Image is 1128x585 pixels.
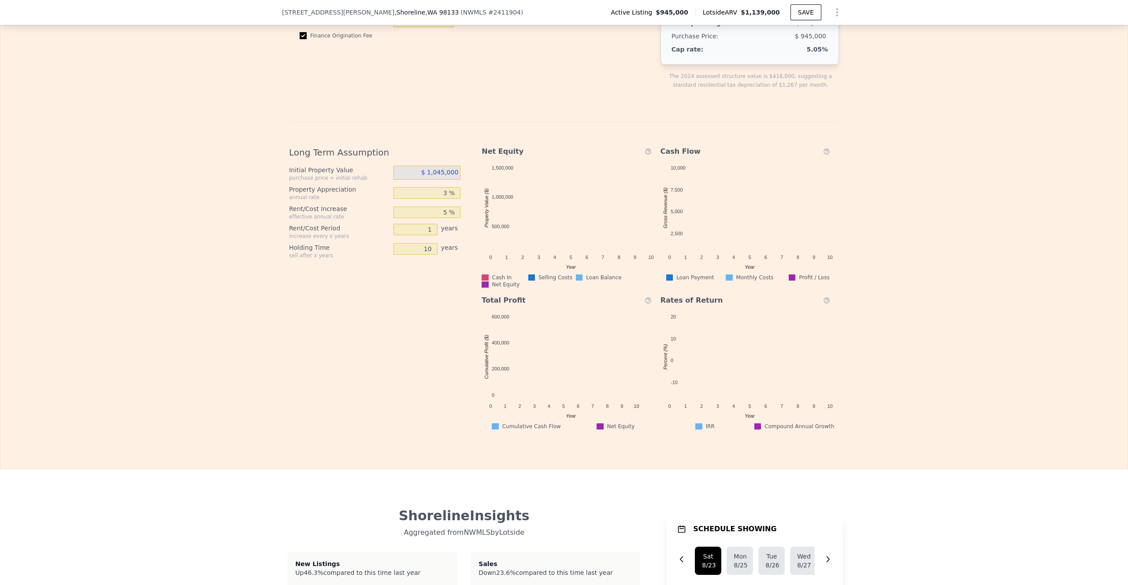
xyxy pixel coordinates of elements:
[479,559,633,568] div: Sales
[282,8,394,17] span: [STREET_ADDRESS][PERSON_NAME]
[492,165,513,170] text: 1,500,000
[505,255,508,260] text: 1
[289,524,639,538] div: Aggregated from NWMLS by Lotside
[671,358,673,363] text: 0
[720,274,779,281] div: Monthly Costs
[621,404,623,409] text: 9
[684,404,686,409] text: 1
[300,32,453,46] div: Finance Origination Fee
[671,165,686,170] text: 10,000
[289,194,390,201] div: annual rate
[780,404,783,409] text: 7
[522,255,524,260] text: 2
[562,404,565,409] text: 5
[660,146,750,157] div: Cash Flow
[790,4,821,20] button: SAVE
[660,423,750,430] div: IRR
[649,255,654,260] text: 10
[490,404,492,409] text: 0
[634,255,636,260] text: 9
[796,255,799,260] text: 8
[492,224,509,229] text: 500,000
[663,187,668,228] text: Gross Revenue ($)
[606,404,609,409] text: 8
[553,255,556,260] text: 4
[289,224,390,233] div: Rent/Cost Period
[660,295,750,306] div: Rates of Return
[289,252,390,259] div: sell after x years
[745,264,755,270] text: Year
[741,9,780,16] span: $1,139,000
[492,392,494,398] text: 0
[693,524,776,534] h1: SCHEDULE SHOWING
[504,404,507,409] text: 1
[566,264,577,270] text: Year
[548,404,550,409] text: 4
[750,423,839,430] div: Compound Annual Growth
[611,8,656,17] span: Active Listing
[660,164,839,274] svg: A chart.
[538,255,540,260] text: 3
[295,559,449,568] div: New Listings
[496,569,516,576] span: 23.6%
[780,255,783,260] text: 7
[672,31,732,41] div: Purchase Price:
[702,552,714,561] div: Sat
[492,194,513,200] text: 1,000,000
[618,255,620,260] text: 8
[484,188,489,227] text: Property Value ($)
[304,569,323,576] span: 46.3%
[289,139,468,159] div: Long Term Assumption
[482,295,571,306] div: Total Profit
[571,423,660,430] div: Net Equity
[660,313,839,423] svg: A chart.
[668,255,671,260] text: 0
[790,547,816,575] button: Wed8/27
[482,313,660,423] div: A chart.
[394,8,459,17] span: , Shoreline
[438,243,461,259] div: years
[734,552,746,561] div: Mon
[289,213,390,220] div: effective annual rate
[482,281,526,288] div: Net Equity
[634,404,639,409] text: 10
[828,4,846,21] button: Show Options
[671,231,683,236] text: 2,500
[795,33,826,40] span: $ 945,000
[796,404,799,409] text: 8
[438,224,461,240] div: years
[570,255,572,260] text: 5
[827,255,832,260] text: 10
[566,413,577,418] text: Year
[672,45,733,54] div: Cap rate:
[586,255,588,260] text: 6
[779,274,839,281] div: Profit / Loss
[482,146,571,157] div: Net Equity
[813,255,815,260] text: 9
[764,255,767,260] text: 6
[827,404,832,409] text: 10
[482,423,571,430] div: Cumulative Cash Flow
[734,561,746,570] div: 8/25
[289,185,390,194] div: Property Appreciation
[519,404,521,409] text: 2
[671,336,676,341] text: 10
[702,561,714,570] div: 8/23
[482,164,660,274] svg: A chart.
[703,8,741,17] span: Lotside ARV
[533,404,536,409] text: 3
[492,366,509,371] text: 200,000
[797,561,809,570] div: 8/27
[289,243,390,252] div: Holding Time
[460,8,523,17] div: ( )
[574,274,623,281] div: Loan Balance
[492,314,509,319] text: 600,000
[671,187,683,193] text: 7,500
[490,255,492,260] text: 0
[421,169,459,176] span: $ 1,045,000
[765,552,778,561] div: Tue
[700,255,703,260] text: 2
[482,274,526,281] div: Cash In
